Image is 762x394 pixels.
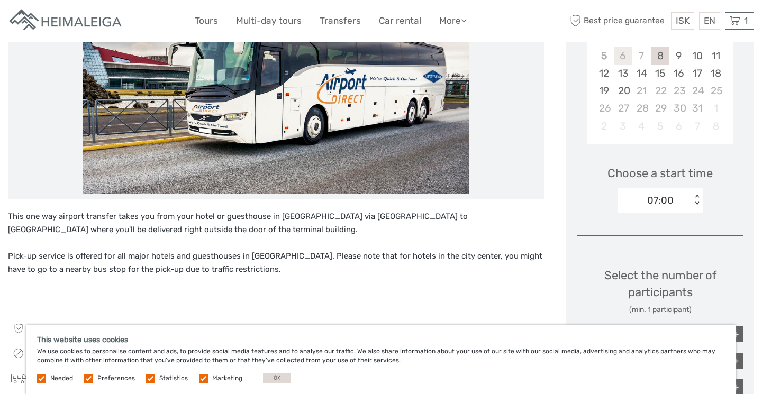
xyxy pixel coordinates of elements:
div: Not available Tuesday, November 4th, 2025 [632,117,651,135]
button: OK [263,373,291,383]
div: Not available Wednesday, October 29th, 2025 [651,99,669,117]
div: (min. 1 participant) [577,305,743,315]
div: Not available Monday, October 27th, 2025 [614,99,632,117]
div: Not available Saturday, November 1st, 2025 [706,99,725,117]
span: ISK [676,15,690,26]
label: Preferences [97,374,135,383]
p: This one way airport transfer takes you from your hotel or guesthouse in [GEOGRAPHIC_DATA] via [G... [8,210,544,237]
div: Not available Monday, October 6th, 2025 [614,47,632,65]
div: Choose Monday, October 20th, 2025 [614,82,632,99]
div: Not available Sunday, October 5th, 2025 [595,47,613,65]
img: Apartments in Reykjavik [8,8,124,34]
div: Not available Wednesday, October 22nd, 2025 [651,82,669,99]
div: Choose Saturday, October 11th, 2025 [706,47,725,65]
div: Not available Friday, October 24th, 2025 [688,82,706,99]
div: Not available Saturday, November 8th, 2025 [706,117,725,135]
div: Choose Friday, October 17th, 2025 [688,65,706,82]
label: Marketing [212,374,242,383]
div: Choose Wednesday, October 15th, 2025 [651,65,669,82]
div: Not available Thursday, October 30th, 2025 [669,99,688,117]
div: Not available Saturday, October 25th, 2025 [706,82,725,99]
div: Not available Friday, November 7th, 2025 [688,117,706,135]
p: Pick-up service is offered for all major hotels and guesthouses in [GEOGRAPHIC_DATA]. Please note... [8,250,544,277]
div: Not available Sunday, October 26th, 2025 [595,99,613,117]
div: Not available Monday, November 3rd, 2025 [614,117,632,135]
a: More [439,13,467,29]
span: 1 [742,15,749,26]
div: Choose Sunday, October 19th, 2025 [595,82,613,99]
span: Best price guarantee [568,12,669,30]
div: Choose Wednesday, October 8th, 2025 [651,47,669,65]
div: 07:00 [647,194,674,207]
div: Not available Sunday, November 2nd, 2025 [595,117,613,135]
div: + [728,353,743,369]
label: Needed [50,374,73,383]
a: Tours [195,13,218,29]
div: EN [699,12,720,30]
h5: This website uses cookies [37,335,725,344]
div: Choose Tuesday, October 14th, 2025 [632,65,651,82]
label: Statistics [159,374,188,383]
div: Not available Wednesday, November 5th, 2025 [651,117,669,135]
div: Not available Friday, October 31st, 2025 [688,99,706,117]
div: Not available Thursday, November 6th, 2025 [669,117,688,135]
div: Choose Thursday, October 9th, 2025 [669,47,688,65]
div: Not available Tuesday, October 21st, 2025 [632,82,651,99]
div: < > [692,195,701,206]
div: Choose Saturday, October 18th, 2025 [706,65,725,82]
div: + [728,326,743,342]
div: Not available Tuesday, October 7th, 2025 [632,47,651,65]
div: Choose Sunday, October 12th, 2025 [595,65,613,82]
a: Transfers [320,13,361,29]
div: Choose Thursday, October 16th, 2025 [669,65,688,82]
div: Choose Monday, October 13th, 2025 [614,65,632,82]
div: We use cookies to personalise content and ads, to provide social media features and to analyse ou... [26,325,736,394]
span: Choose a start time [607,165,713,181]
div: Choose Friday, October 10th, 2025 [688,47,706,65]
div: Not available Thursday, October 23rd, 2025 [669,82,688,99]
div: Select the number of participants [577,267,743,315]
a: Multi-day tours [236,13,302,29]
div: Not available Tuesday, October 28th, 2025 [632,99,651,117]
a: Car rental [379,13,421,29]
div: month 2025-10 [591,30,729,135]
